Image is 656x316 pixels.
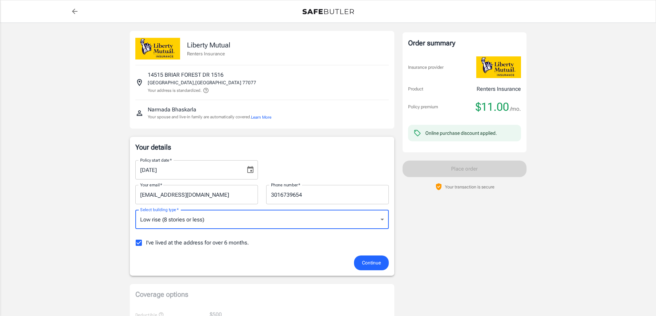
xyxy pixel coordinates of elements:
label: Your email [140,182,162,188]
p: Insurance provider [408,64,444,71]
p: Renters Insurance [187,50,230,57]
div: Low rise (8 stories or less) [135,210,389,229]
button: Learn More [251,114,271,120]
img: Liberty Mutual [476,56,521,78]
span: $11.00 [476,100,509,114]
p: Your details [135,142,389,152]
p: Narmada Bhaskarla [148,106,196,114]
label: Phone number [271,182,300,188]
input: Enter number [266,185,389,204]
p: Renters Insurance [477,85,521,93]
div: Online purchase discount applied. [425,130,497,137]
label: Policy start date [140,157,172,163]
p: Your transaction is secure [445,184,494,190]
p: [GEOGRAPHIC_DATA] , [GEOGRAPHIC_DATA] 77077 [148,79,256,86]
span: Continue [362,259,381,267]
a: back to quotes [68,4,82,18]
label: Select building type [140,207,179,213]
img: Back to quotes [302,9,354,14]
span: I've lived at the address for over 6 months. [146,239,249,247]
p: 14515 BRIAR FOREST DR 1516 [148,71,223,79]
div: Order summary [408,38,521,48]
p: Your spouse and live-in family are automatically covered. [148,114,271,120]
svg: Insured person [135,109,144,117]
span: /mo. [510,104,521,114]
p: Your address is standardized. [148,87,201,94]
img: Liberty Mutual [135,38,180,59]
button: Continue [354,255,389,270]
p: Liberty Mutual [187,40,230,50]
p: Policy premium [408,103,438,110]
p: Product [408,86,423,92]
button: Choose date, selected date is Sep 10, 2025 [243,163,257,177]
input: MM/DD/YYYY [135,160,241,179]
svg: Insured address [135,78,144,87]
input: Enter email [135,185,258,204]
